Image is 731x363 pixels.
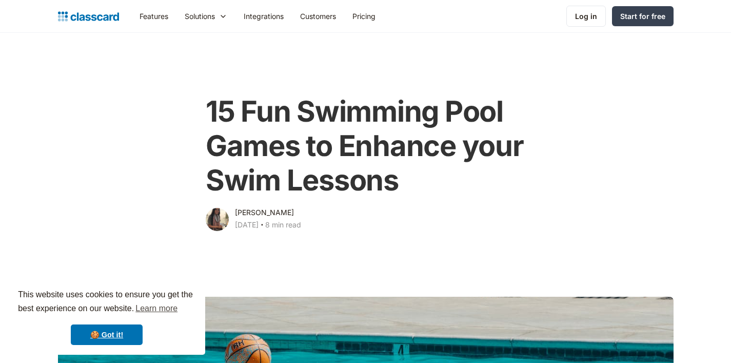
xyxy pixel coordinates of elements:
[259,219,265,233] div: ‧
[292,5,344,28] a: Customers
[18,289,195,316] span: This website uses cookies to ensure you get the best experience on our website.
[235,219,259,231] div: [DATE]
[8,279,205,355] div: cookieconsent
[185,11,215,22] div: Solutions
[131,5,176,28] a: Features
[566,6,606,27] a: Log in
[206,94,525,198] h1: 15 Fun Swimming Pool Games to Enhance your Swim Lessons
[265,219,301,231] div: 8 min read
[71,324,143,345] a: dismiss cookie message
[58,9,119,24] a: home
[575,11,597,22] div: Log in
[235,206,294,219] div: [PERSON_NAME]
[176,5,235,28] div: Solutions
[620,11,665,22] div: Start for free
[344,5,384,28] a: Pricing
[235,5,292,28] a: Integrations
[612,6,674,26] a: Start for free
[134,301,179,316] a: learn more about cookies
